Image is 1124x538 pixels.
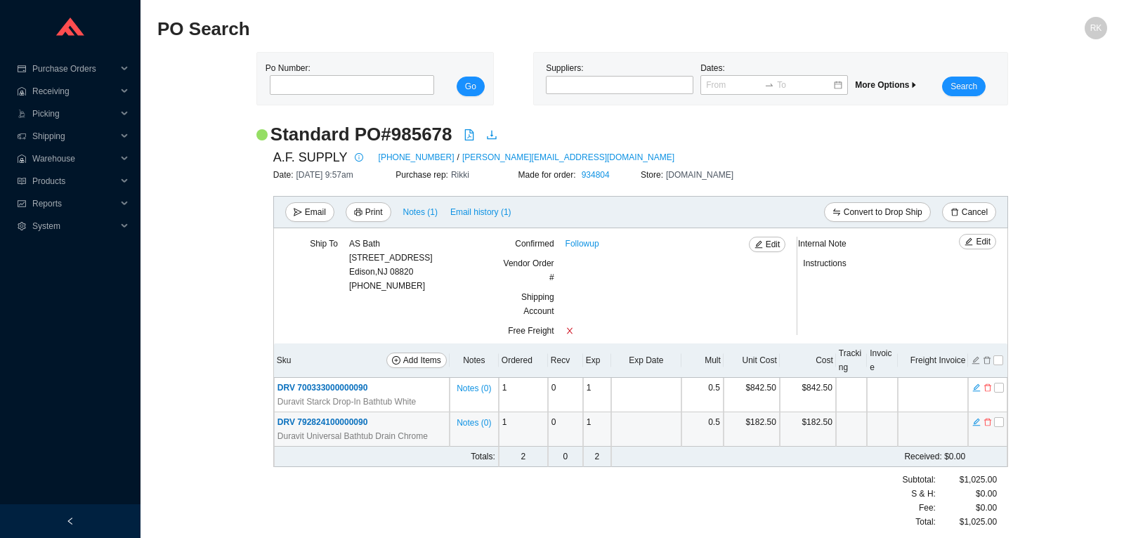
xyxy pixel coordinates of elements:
[508,326,554,336] span: Free Freight
[724,378,780,412] td: $842.50
[486,129,497,140] span: download
[972,383,981,393] span: edit
[354,208,362,218] span: printer
[462,150,674,164] a: [PERSON_NAME][EMAIL_ADDRESS][DOMAIN_NAME]
[270,122,452,147] h2: Standard PO # 985678
[403,353,441,367] span: Add Items
[17,199,27,208] span: fund
[450,205,511,219] span: Email history (1)
[936,515,997,529] div: $1,025.00
[936,473,997,487] div: $1,025.00
[764,80,774,90] span: swap-right
[936,487,997,501] div: $0.00
[403,205,438,219] span: Notes ( 1 )
[548,343,583,378] th: Recv
[867,343,898,378] th: Invoice
[566,327,574,335] span: close
[903,473,936,487] span: Subtotal:
[950,79,977,93] span: Search
[566,237,599,251] a: Followup
[457,416,491,430] span: Notes ( 0 )
[499,412,548,447] td: 1
[277,383,368,393] span: DRV 700333000000090
[982,354,992,364] button: delete
[157,17,870,41] h2: PO Search
[1090,17,1102,39] span: RK
[499,343,548,378] th: Ordered
[277,417,368,427] span: DRV 792824100000090
[976,501,997,515] span: $0.00
[971,354,981,364] button: edit
[499,447,548,467] td: 2
[824,202,931,222] button: swapConvert to Drop Ship
[457,77,485,96] button: Go
[403,204,438,214] button: Notes (1)
[32,103,117,125] span: Picking
[457,381,491,395] span: Notes ( 0 )
[273,170,296,180] span: Date:
[583,343,611,378] th: Exp
[266,61,430,96] div: Po Number:
[346,202,391,222] button: printerPrint
[285,202,334,222] button: sendEmail
[780,412,836,447] td: $182.50
[706,78,762,92] input: From
[542,61,697,96] div: Suppliers:
[32,192,117,215] span: Reports
[450,202,512,222] button: Email history (1)
[32,147,117,170] span: Warehouse
[17,222,27,230] span: setting
[348,147,367,167] button: info-circle
[919,501,936,515] span: Fee :
[972,416,981,426] button: edit
[972,417,981,427] span: edit
[681,378,724,412] td: 0.5
[754,240,763,250] span: edit
[915,515,936,529] span: Total:
[832,208,841,218] span: swap
[392,356,400,366] span: plus-circle
[764,80,774,90] span: to
[66,517,74,525] span: left
[950,208,959,218] span: delete
[836,343,867,378] th: Tracking
[465,79,476,93] span: Go
[32,170,117,192] span: Products
[965,237,973,247] span: edit
[456,415,492,425] button: Notes (0)
[548,378,583,412] td: 0
[855,80,917,90] span: More Options
[780,378,836,412] td: $842.50
[962,205,988,219] span: Cancel
[910,81,918,89] span: caret-right
[803,258,846,268] span: Instructions
[976,235,991,249] span: Edit
[583,378,611,412] td: 1
[32,125,117,147] span: Shipping
[349,237,433,293] div: [PHONE_NUMBER]
[486,129,497,143] a: download
[798,239,847,249] span: Internal Note
[521,292,554,316] span: Shipping Account
[17,177,27,185] span: read
[749,237,786,252] button: editEdit
[983,417,992,427] span: delete
[724,343,780,378] th: Unit Cost
[464,129,475,143] a: file-pdf
[351,153,367,162] span: info-circle
[583,412,611,447] td: 1
[32,80,117,103] span: Receiving
[911,487,936,501] span: S & H:
[582,170,610,180] a: 934804
[548,412,583,447] td: 0
[456,381,492,391] button: Notes (0)
[972,381,981,391] button: edit
[273,147,348,168] span: A.F. SUPPLY
[681,412,724,447] td: 0.5
[942,77,986,96] button: Search
[32,215,117,237] span: System
[310,239,338,249] span: Ship To
[464,129,475,140] span: file-pdf
[277,353,447,368] div: Sku
[499,378,548,412] td: 1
